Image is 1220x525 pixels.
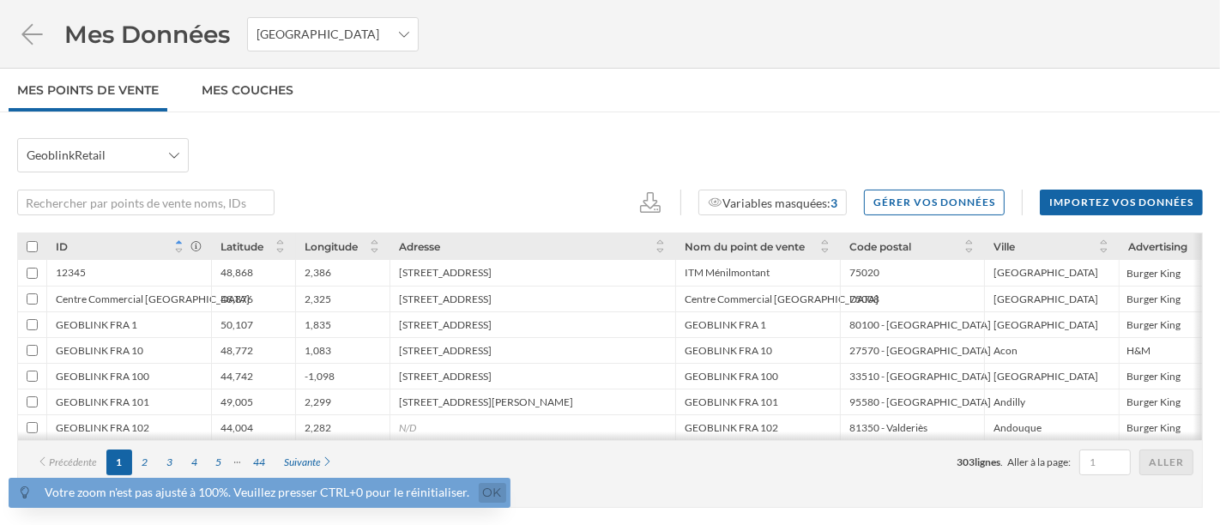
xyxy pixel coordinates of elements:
span: Mes Données [64,18,230,51]
span: lignes [975,456,1000,468]
span: . [1000,456,1003,468]
div: [STREET_ADDRESS] [399,318,492,331]
div: 95580 - [GEOGRAPHIC_DATA] [849,395,991,408]
input: 1 [1084,454,1126,471]
div: [GEOGRAPHIC_DATA] [994,318,1098,331]
div: [STREET_ADDRESS] [399,266,492,279]
div: GEOBLINK FRA 1 [685,318,766,331]
div: [STREET_ADDRESS] [399,293,492,305]
div: 1,083 [305,344,331,357]
div: 44,004 [220,421,253,434]
div: 44,742 [220,370,253,383]
div: 1,835 [305,318,331,331]
div: 2,325 [305,293,331,305]
div: GEOBLINK FRA 102 [685,421,778,434]
a: Ok [479,483,506,503]
div: GEOBLINK FRA 100 [56,370,149,383]
div: ITM Ménilmontant [685,266,770,279]
div: 75020 [849,266,879,279]
div: Variables masquées: [708,194,838,212]
span: ID [56,240,68,253]
span: Longitude [305,240,358,253]
span: Adresse [399,240,440,253]
div: 48,772 [220,344,253,357]
div: Centre Commercial [GEOGRAPHIC_DATA] [685,293,879,305]
span: Latitude [220,240,263,253]
span: Ville [994,240,1015,253]
div: 48,868 [220,266,253,279]
div: Andilly [994,395,1025,408]
div: [STREET_ADDRESS] [399,370,492,383]
div: Acon [994,344,1018,357]
div: 50,107 [220,318,253,331]
div: 27570 - [GEOGRAPHIC_DATA] [849,344,991,357]
span: Code postal [849,240,911,253]
div: 80100 - [GEOGRAPHIC_DATA] [849,318,991,331]
div: 2,282 [305,421,331,434]
div: N/D [399,421,416,434]
div: 48,876 [220,293,253,305]
div: GEOBLINK FRA 10 [685,344,772,357]
strong: 3 [830,196,837,210]
span: Advertising [1128,240,1187,253]
div: 2,299 [305,395,331,408]
div: [GEOGRAPHIC_DATA] [994,293,1098,305]
div: GEOBLINK FRA 101 [685,395,778,408]
span: GeoblinkRetail [27,147,106,164]
span: Assistance [27,12,111,27]
div: Centre Commercial [GEOGRAPHIC_DATA] [56,293,250,305]
a: Mes Couches [193,69,302,112]
span: Nom du point de vente [685,240,805,253]
div: [GEOGRAPHIC_DATA] [994,370,1098,383]
div: Andouque [994,421,1042,434]
a: Mes points de vente [9,69,167,112]
div: 33510 - [GEOGRAPHIC_DATA] [849,370,991,383]
div: 2,386 [305,266,331,279]
div: GEOBLINK FRA 101 [56,395,149,408]
div: [STREET_ADDRESS][PERSON_NAME] [399,395,573,408]
div: Votre zoom n'est pas ajusté à 100%. Veuillez presser CTRL+0 pour le réinitialiser. [45,484,470,501]
div: 12345 [56,266,86,279]
div: [STREET_ADDRESS] [399,344,492,357]
div: GEOBLINK FRA 100 [685,370,778,383]
span: Aller à la page: [1007,455,1071,470]
div: GEOBLINK FRA 1 [56,318,137,331]
div: GEOBLINK FRA 102 [56,421,149,434]
div: 49,005 [220,395,253,408]
div: -1,098 [305,370,335,383]
div: GEOBLINK FRA 10 [56,344,143,357]
div: 75008 [849,293,879,305]
span: 303 [957,456,975,468]
span: [GEOGRAPHIC_DATA] [257,26,379,43]
div: 81350 - Valderiès [849,421,927,434]
div: [GEOGRAPHIC_DATA] [994,266,1098,279]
